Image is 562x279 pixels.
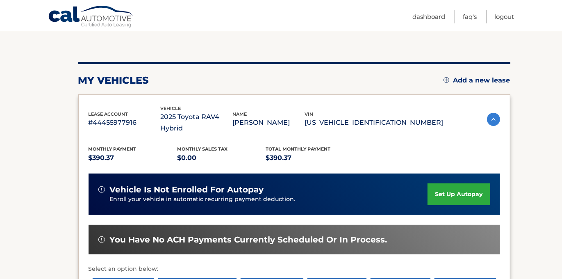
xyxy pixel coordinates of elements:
p: #44455977916 [89,117,161,128]
span: Monthly sales Tax [177,146,228,152]
a: Dashboard [412,10,445,23]
p: [US_VEHICLE_IDENTIFICATION_NUMBER] [305,117,444,128]
img: alert-white.svg [98,236,105,243]
span: You have no ACH payments currently scheduled or in process. [110,235,387,245]
span: vin [305,111,314,117]
a: FAQ's [463,10,477,23]
p: [PERSON_NAME] [233,117,305,128]
span: vehicle is not enrolled for autopay [110,185,264,195]
p: $390.37 [89,152,177,164]
a: set up autopay [428,183,490,205]
a: Add a new lease [444,76,510,85]
span: Monthly Payment [89,146,137,152]
span: Total Monthly Payment [266,146,331,152]
a: Cal Automotive [48,5,134,29]
span: lease account [89,111,128,117]
span: name [233,111,247,117]
p: $0.00 [177,152,266,164]
p: Select an option below: [89,264,500,274]
span: vehicle [161,105,181,111]
img: accordion-active.svg [487,113,500,126]
img: alert-white.svg [98,186,105,193]
img: add.svg [444,77,449,83]
a: Logout [494,10,514,23]
p: $390.37 [266,152,355,164]
p: 2025 Toyota RAV4 Hybrid [161,111,233,134]
p: Enroll your vehicle in automatic recurring payment deduction. [110,195,428,204]
h2: my vehicles [78,74,149,87]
